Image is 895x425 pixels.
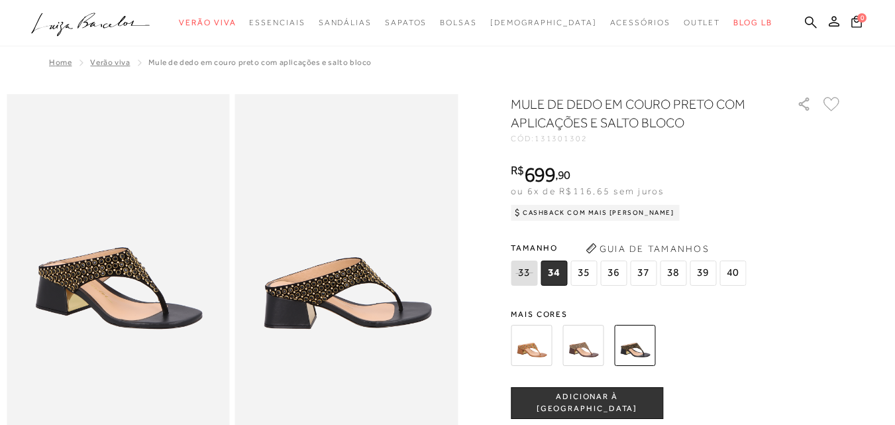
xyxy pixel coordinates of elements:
[630,261,657,286] span: 37
[319,11,372,35] a: categoryNavScreenReaderText
[440,18,477,27] span: Bolsas
[600,261,627,286] span: 36
[511,310,842,318] span: Mais cores
[511,186,664,196] span: ou 6x de R$116,65 sem juros
[511,164,524,176] i: R$
[541,261,567,286] span: 34
[719,261,746,286] span: 40
[440,11,477,35] a: categoryNavScreenReaderText
[562,325,604,366] img: MULE DE DEDO EM COURO COFFE COM APLICAÇÕES E SALTO BLOCO
[490,11,597,35] a: noSubCategoriesText
[690,261,716,286] span: 39
[581,238,713,259] button: Guia de Tamanhos
[857,13,867,23] span: 0
[660,261,686,286] span: 38
[511,261,537,286] span: 33
[511,325,552,366] img: MULE DE DEDO EM COURO CARAMELO COM APLICAÇÕES E SALTO BLOCO
[570,261,597,286] span: 35
[847,15,866,32] button: 0
[385,18,427,27] span: Sapatos
[511,205,680,221] div: Cashback com Mais [PERSON_NAME]
[555,169,570,181] i: ,
[684,18,721,27] span: Outlet
[148,58,372,67] span: MULE DE DEDO EM COURO PRETO COM APLICAÇÕES E SALTO BLOCO
[614,325,655,366] img: MULE DE DEDO EM COURO PRETO COM APLICAÇÕES E SALTO BLOCO
[684,11,721,35] a: categoryNavScreenReaderText
[511,238,749,258] span: Tamanho
[249,18,305,27] span: Essenciais
[511,387,663,419] button: ADICIONAR À [GEOGRAPHIC_DATA]
[179,11,236,35] a: categoryNavScreenReaderText
[535,134,588,143] span: 131301302
[179,18,236,27] span: Verão Viva
[511,95,759,132] h1: MULE DE DEDO EM COURO PRETO COM APLICAÇÕES E SALTO BLOCO
[511,135,776,143] div: CÓD:
[558,168,570,182] span: 90
[249,11,305,35] a: categoryNavScreenReaderText
[385,11,427,35] a: categoryNavScreenReaderText
[524,162,555,186] span: 699
[610,18,670,27] span: Acessórios
[511,391,662,414] span: ADICIONAR À [GEOGRAPHIC_DATA]
[49,58,72,67] a: Home
[90,58,130,67] a: Verão Viva
[733,11,772,35] a: BLOG LB
[610,11,670,35] a: categoryNavScreenReaderText
[733,18,772,27] span: BLOG LB
[490,18,597,27] span: [DEMOGRAPHIC_DATA]
[319,18,372,27] span: Sandálias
